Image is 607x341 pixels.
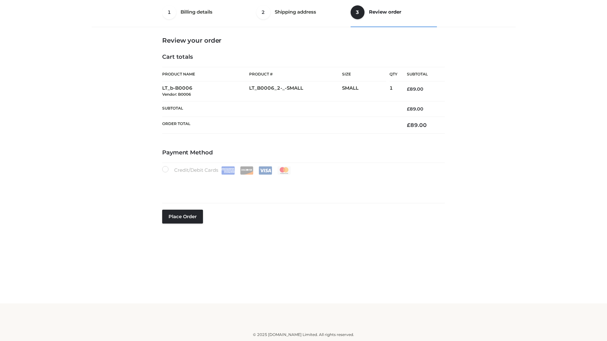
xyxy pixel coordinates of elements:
label: Credit/Debit Cards [162,166,291,175]
span: £ [407,106,410,112]
td: 1 [389,81,397,101]
th: Order Total [162,117,397,134]
img: Discover [240,166,254,175]
th: Subtotal [162,101,397,117]
span: £ [407,122,410,128]
bdi: 89.00 [407,106,423,112]
th: Product Name [162,67,249,81]
small: Vendor: B0006 [162,92,191,97]
span: £ [407,86,410,92]
h4: Payment Method [162,149,445,156]
bdi: 89.00 [407,122,427,128]
th: Qty [389,67,397,81]
th: Size [342,67,386,81]
td: SMALL [342,81,389,101]
h3: Review your order [162,37,445,44]
button: Place order [162,210,203,224]
th: Product # [249,67,342,81]
bdi: 89.00 [407,86,423,92]
th: Subtotal [397,67,445,81]
td: LT_b-B0006 [162,81,249,101]
div: © 2025 [DOMAIN_NAME] Limited. All rights reserved. [94,332,513,338]
h4: Cart totals [162,54,445,61]
td: LT_B0006_2-_-SMALL [249,81,342,101]
img: Mastercard [277,166,291,175]
img: Visa [259,166,272,175]
iframe: Secure payment input frame [161,173,444,196]
img: Amex [221,166,235,175]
